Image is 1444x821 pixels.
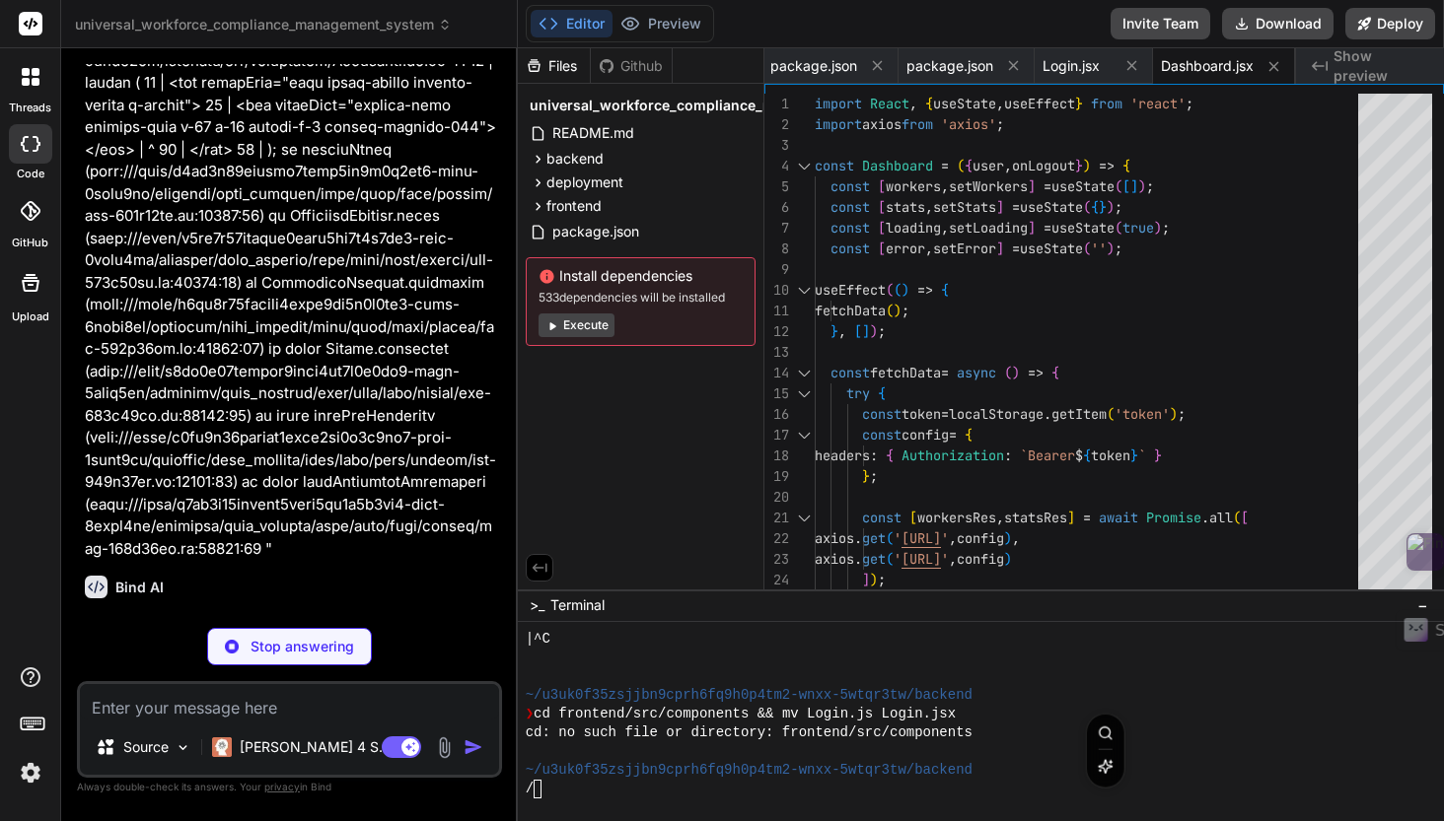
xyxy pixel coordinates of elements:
label: Upload [12,308,49,325]
button: Preview [613,10,709,37]
span: ) [1154,219,1162,237]
span: = [949,426,957,444]
span: const [830,219,870,237]
span: ' [894,529,902,547]
span: ; [902,302,909,319]
span: } [1075,157,1083,174]
span: . [1201,509,1209,526]
span: Login.jsx [1043,56,1100,76]
div: Click to collapse the range. [791,156,817,176]
span: { [1122,157,1130,174]
span: setStats [933,198,996,216]
span: ~/u3uk0f35zsjjbn9cprh6fq9h0p4tm2-wnxx-5wtqr3tw/backend [526,761,973,780]
span: $ [1075,446,1083,464]
span: const [830,177,870,195]
span: , [949,550,957,568]
span: , [909,95,917,112]
span: useState [933,95,996,112]
span: Dashboard [862,157,933,174]
label: GitHub [12,235,48,251]
div: 14 [764,363,789,383]
span: >_ [530,595,544,615]
span: frontend [546,196,602,216]
div: 3 [764,135,789,156]
span: config [957,529,1004,547]
span: workersRes [917,509,996,526]
div: 7 [764,218,789,239]
span: [URL] [902,529,941,547]
span: { [886,446,894,464]
span: |^C [526,630,550,649]
span: ( [957,157,965,174]
span: useState [1051,177,1115,195]
span: , [996,95,1004,112]
span: , [941,219,949,237]
span: cd frontend/src/components && mv Login.js Login.jsx [534,705,956,723]
span: from [1091,95,1122,112]
span: . [1044,405,1051,423]
span: { [941,281,949,299]
span: ( [1233,509,1241,526]
span: ; [1178,405,1186,423]
span: setError [933,239,996,257]
span: privacy [264,781,300,792]
span: error [886,239,925,257]
span: ( [886,281,894,299]
span: ( [886,302,894,319]
span: from [902,115,933,133]
span: get [862,550,886,568]
span: ) [1170,405,1178,423]
label: threads [9,100,51,116]
span: ] [1028,177,1036,195]
div: Click to collapse the range. [791,383,817,404]
div: 11 [764,301,789,321]
span: , [949,529,957,547]
span: ; [878,322,886,340]
span: => [1028,364,1044,381]
p: [PERSON_NAME] 4 S.. [240,737,387,757]
span: cd: no such file or directory: frontend/src/components [526,723,973,742]
span: Dashboard.jsx [1161,56,1254,76]
span: { [965,426,973,444]
span: ; [996,115,1004,133]
span: = [1012,198,1020,216]
div: Github [591,56,672,76]
span: = [1044,177,1051,195]
span: true [1122,219,1154,237]
span: ( [894,281,902,299]
span: ; [870,467,878,485]
button: Download [1222,8,1334,39]
button: − [1413,589,1432,621]
span: , [838,322,846,340]
span: ; [878,571,886,588]
span: user [973,157,1004,174]
span: getItem [1051,405,1107,423]
span: = [1012,239,1020,257]
span: ; [1162,219,1170,237]
span: ( [1107,405,1115,423]
span: get [862,529,886,547]
span: fetchData [815,302,886,319]
span: } [1075,95,1083,112]
div: 12 [764,321,789,342]
div: 23 [764,549,789,570]
div: 9 [764,259,789,280]
span: ] [1067,509,1075,526]
span: { [1091,198,1099,216]
span: '' [1091,239,1107,257]
span: [ [878,198,886,216]
span: ] [862,571,870,588]
div: Click to collapse the range. [791,425,817,445]
div: Click to collapse the range. [791,363,817,383]
div: 2 [764,114,789,135]
div: 24 [764,570,789,590]
span: ; [1186,95,1193,112]
div: 19 [764,466,789,487]
span: ( [1115,219,1122,237]
span: , [996,509,1004,526]
span: = [941,364,949,381]
span: ) [894,302,902,319]
div: 16 [764,404,789,425]
span: package.json [550,220,641,243]
img: attachment [433,736,456,759]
